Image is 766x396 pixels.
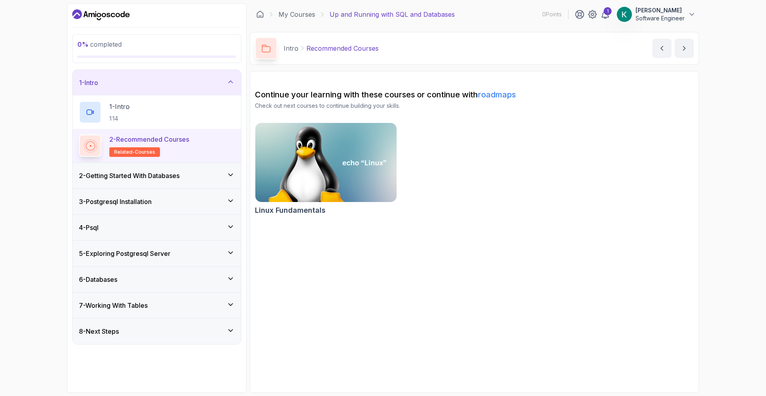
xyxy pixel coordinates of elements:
p: Check out next courses to continue building your skills. [255,102,694,110]
p: Software Engineer [636,14,685,22]
a: roadmaps [478,90,516,99]
a: Dashboard [256,10,264,18]
button: previous content [652,39,671,58]
p: 0 Points [542,10,562,18]
img: Linux Fundamentals card [255,123,397,202]
button: 4-Psql [73,215,241,240]
img: user profile image [617,7,632,22]
button: 7-Working With Tables [73,293,241,318]
p: 2 - Recommended Courses [109,135,189,144]
h3: 1 - Intro [79,78,98,87]
h3: 3 - Postgresql Installation [79,197,152,206]
span: 0 % [77,40,89,48]
p: Intro [284,44,298,53]
button: 8-Next Steps [73,319,241,344]
h2: Linux Fundamentals [255,205,326,216]
h3: 4 - Psql [79,223,99,232]
p: 1:14 [109,115,130,123]
h3: 7 - Working With Tables [79,301,148,310]
h3: 5 - Exploring Postgresql Server [79,249,170,258]
p: Up and Running with SQL and Databases [330,10,455,19]
h3: 6 - Databases [79,275,117,284]
p: Recommended Courses [306,44,379,53]
button: 2-Recommended Coursesrelated-courses [79,135,235,157]
h2: Continue your learning with these courses or continue with [255,89,694,100]
p: 1 - Intro [109,102,130,111]
button: 6-Databases [73,267,241,292]
button: next content [675,39,694,58]
p: [PERSON_NAME] [636,6,685,14]
span: completed [77,40,122,48]
a: 1 [600,10,610,19]
button: 2-Getting Started With Databases [73,163,241,188]
button: 1-Intro [73,70,241,95]
a: Linux Fundamentals cardLinux Fundamentals [255,123,397,216]
h3: 2 - Getting Started With Databases [79,171,180,180]
a: Dashboard [72,8,130,21]
button: 1-Intro1:14 [79,101,235,123]
a: My Courses [278,10,315,19]
button: user profile image[PERSON_NAME]Software Engineer [616,6,696,22]
button: 3-Postgresql Installation [73,189,241,214]
h3: 8 - Next Steps [79,327,119,336]
button: 5-Exploring Postgresql Server [73,241,241,266]
div: 1 [604,7,612,15]
span: related-courses [114,149,155,155]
